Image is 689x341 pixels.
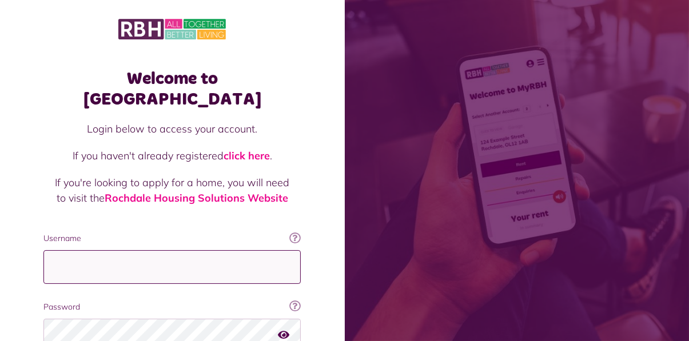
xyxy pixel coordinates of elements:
label: Password [43,301,301,313]
h1: Welcome to [GEOGRAPHIC_DATA] [43,69,301,110]
p: If you haven't already registered . [55,148,289,163]
p: If you're looking to apply for a home, you will need to visit the [55,175,289,206]
label: Username [43,232,301,244]
a: click here [224,149,270,162]
img: MyRBH [118,17,226,41]
a: Rochdale Housing Solutions Website [105,191,288,204]
p: Login below to access your account. [55,121,289,137]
